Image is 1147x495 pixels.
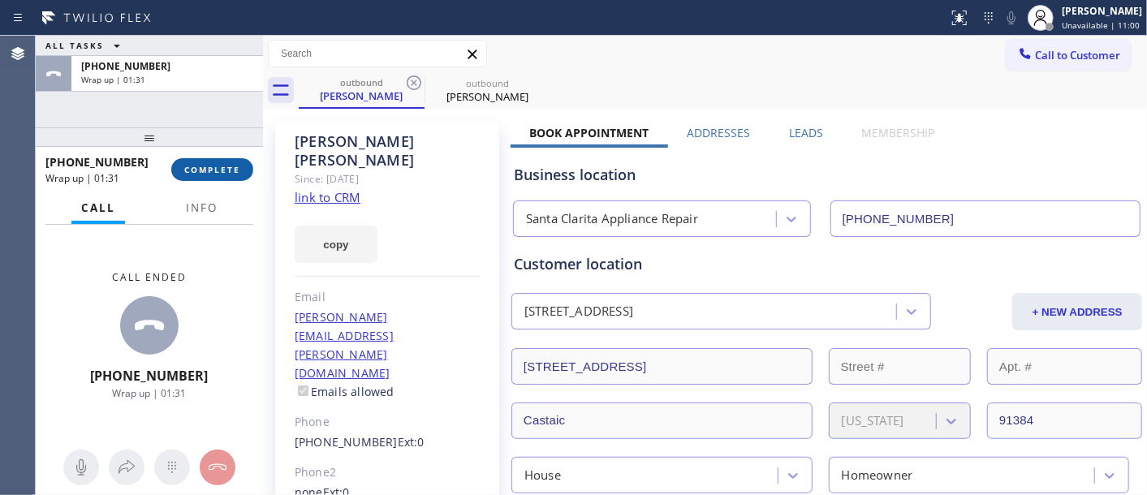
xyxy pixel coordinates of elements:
[688,125,751,140] label: Addresses
[789,125,823,140] label: Leads
[295,309,394,381] a: [PERSON_NAME][EMAIL_ADDRESS][PERSON_NAME][DOMAIN_NAME]
[530,125,649,140] label: Book Appointment
[1012,293,1142,330] button: + NEW ADDRESS
[109,450,144,485] button: Open directory
[524,303,633,321] div: [STREET_ADDRESS]
[295,288,481,307] div: Email
[842,466,913,484] div: Homeowner
[81,59,170,73] span: [PHONE_NUMBER]
[295,463,481,482] div: Phone2
[526,210,698,229] div: Santa Clarita Appliance Repair
[987,348,1142,385] input: Apt. #
[45,154,149,170] span: [PHONE_NUMBER]
[154,450,190,485] button: Open dialpad
[171,158,253,181] button: COMPLETE
[426,77,549,89] div: outbound
[63,450,99,485] button: Mute
[295,434,398,450] a: [PHONE_NUMBER]
[829,348,971,385] input: Street #
[511,402,813,439] input: City
[426,89,549,104] div: [PERSON_NAME]
[1007,40,1131,71] button: Call to Customer
[71,192,125,224] button: Call
[1000,6,1023,29] button: Mute
[112,270,187,284] span: Call ended
[300,88,423,103] div: [PERSON_NAME]
[81,74,145,85] span: Wrap up | 01:31
[200,450,235,485] button: Hang up
[295,226,377,263] button: copy
[1062,4,1142,18] div: [PERSON_NAME]
[861,125,934,140] label: Membership
[514,253,1140,275] div: Customer location
[298,385,308,396] input: Emails allowed
[511,348,813,385] input: Address
[81,200,115,215] span: Call
[36,36,136,55] button: ALL TASKS
[300,72,423,107] div: Alvaro Lemus
[295,189,360,205] a: link to CRM
[300,76,423,88] div: outbound
[426,72,549,109] div: Alvaro Lemus
[269,41,486,67] input: Search
[987,402,1142,439] input: ZIP
[1035,48,1120,62] span: Call to Customer
[295,384,395,399] label: Emails allowed
[113,386,187,400] span: Wrap up | 01:31
[176,192,227,224] button: Info
[830,200,1141,237] input: Phone Number
[295,413,481,432] div: Phone
[184,164,240,175] span: COMPLETE
[91,367,209,385] span: [PHONE_NUMBER]
[186,200,218,215] span: Info
[45,40,104,51] span: ALL TASKS
[524,466,561,484] div: House
[295,132,481,170] div: [PERSON_NAME] [PERSON_NAME]
[398,434,425,450] span: Ext: 0
[514,164,1140,186] div: Business location
[1062,19,1140,31] span: Unavailable | 11:00
[295,170,481,188] div: Since: [DATE]
[45,171,119,185] span: Wrap up | 01:31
